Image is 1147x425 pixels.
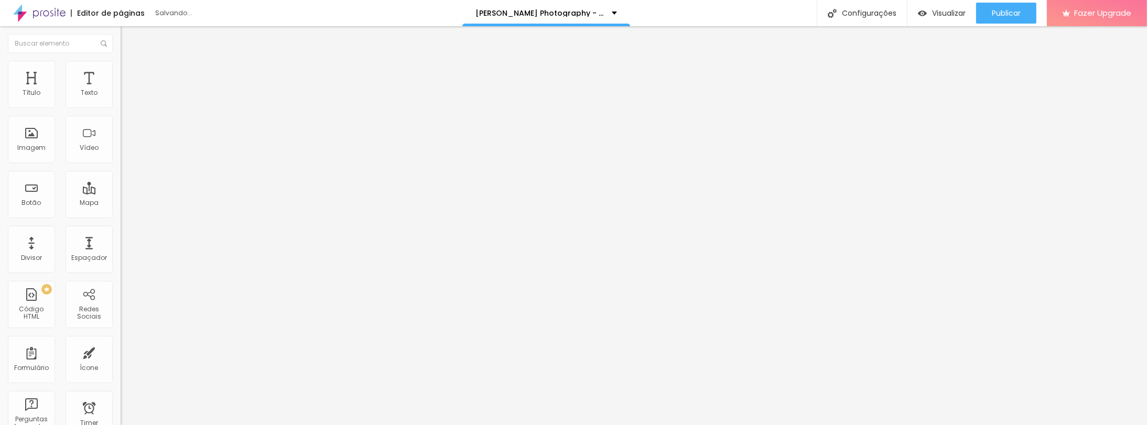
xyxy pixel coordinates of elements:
[71,9,145,17] div: Editor de páginas
[80,364,99,372] div: Ícone
[121,26,1147,425] iframe: Editor
[71,254,107,261] div: Espaçador
[976,3,1036,24] button: Publicar
[23,89,40,96] div: Título
[918,9,927,18] img: view-1.svg
[68,306,110,321] div: Redes Sociais
[101,40,107,47] img: Icone
[8,34,113,53] input: Buscar elemento
[80,144,99,151] div: Vídeo
[10,306,52,321] div: Código HTML
[932,9,966,17] span: Visualizar
[14,364,49,372] div: Formulário
[1074,8,1131,17] span: Fazer Upgrade
[155,10,276,16] div: Salvando...
[21,254,42,261] div: Divisor
[828,9,837,18] img: Icone
[17,144,46,151] div: Imagem
[992,9,1021,17] span: Publicar
[907,3,976,24] button: Visualizar
[81,89,98,96] div: Texto
[80,199,99,206] div: Mapa
[22,199,41,206] div: Botão
[475,9,604,17] p: [PERSON_NAME] Photography - [GEOGRAPHIC_DATA][DATE]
